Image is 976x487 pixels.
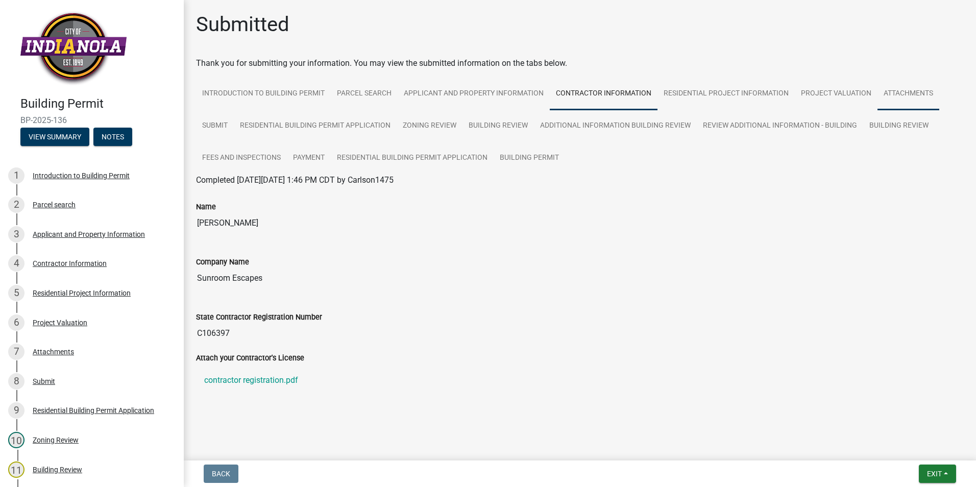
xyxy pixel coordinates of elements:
[33,378,55,385] div: Submit
[212,470,230,478] span: Back
[8,314,25,331] div: 6
[196,355,304,362] label: Attach your Contractor's License
[8,344,25,360] div: 7
[93,128,132,146] button: Notes
[8,255,25,272] div: 4
[331,78,398,110] a: Parcel search
[20,128,89,146] button: View Summary
[234,110,397,142] a: Residential Building Permit Application
[196,142,287,175] a: Fees and Inspections
[8,197,25,213] div: 2
[287,142,331,175] a: Payment
[8,432,25,448] div: 10
[20,96,176,111] h4: Building Permit
[550,78,657,110] a: Contractor Information
[20,133,89,141] wm-modal-confirm: Summary
[20,115,163,125] span: BP-2025-136
[204,465,238,483] button: Back
[8,461,25,478] div: 11
[877,78,939,110] a: Attachments
[534,110,697,142] a: Additional Information Building Review
[33,407,154,414] div: Residential Building Permit Application
[33,466,82,473] div: Building Review
[33,231,145,238] div: Applicant and Property Information
[927,470,942,478] span: Exit
[398,78,550,110] a: Applicant and Property Information
[8,167,25,184] div: 1
[196,78,331,110] a: Introduction to Building Permit
[33,319,87,326] div: Project Valuation
[8,402,25,419] div: 9
[33,201,76,208] div: Parcel search
[33,348,74,355] div: Attachments
[462,110,534,142] a: Building Review
[8,285,25,301] div: 5
[196,314,322,321] label: State Contractor Registration Number
[8,373,25,389] div: 8
[196,175,394,185] span: Completed [DATE][DATE] 1:46 PM CDT by Carlson1475
[33,436,79,444] div: Zoning Review
[196,368,964,393] a: contractor registration.pdf
[20,11,127,86] img: City of Indianola, Iowa
[919,465,956,483] button: Exit
[196,12,289,37] h1: Submitted
[494,142,565,175] a: Building Permit
[196,57,964,69] div: Thank you for submitting your information. You may view the submitted information on the tabs below.
[397,110,462,142] a: Zoning Review
[863,110,935,142] a: Building Review
[33,172,130,179] div: Introduction to Building Permit
[93,133,132,141] wm-modal-confirm: Notes
[196,204,216,211] label: Name
[196,259,249,266] label: Company Name
[33,260,107,267] div: Contractor Information
[795,78,877,110] a: Project Valuation
[33,289,131,297] div: Residential Project Information
[657,78,795,110] a: Residential Project Information
[697,110,863,142] a: Review Additional Information - Building
[196,110,234,142] a: Submit
[331,142,494,175] a: Residential Building Permit Application
[8,226,25,242] div: 3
